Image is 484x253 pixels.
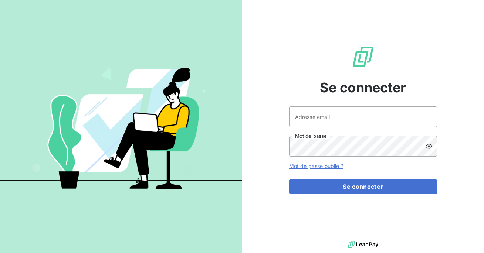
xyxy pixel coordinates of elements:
[348,239,378,250] img: logo
[289,163,343,169] a: Mot de passe oublié ?
[289,179,437,194] button: Se connecter
[351,45,375,69] img: Logo LeanPay
[320,78,406,98] span: Se connecter
[289,106,437,127] input: placeholder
